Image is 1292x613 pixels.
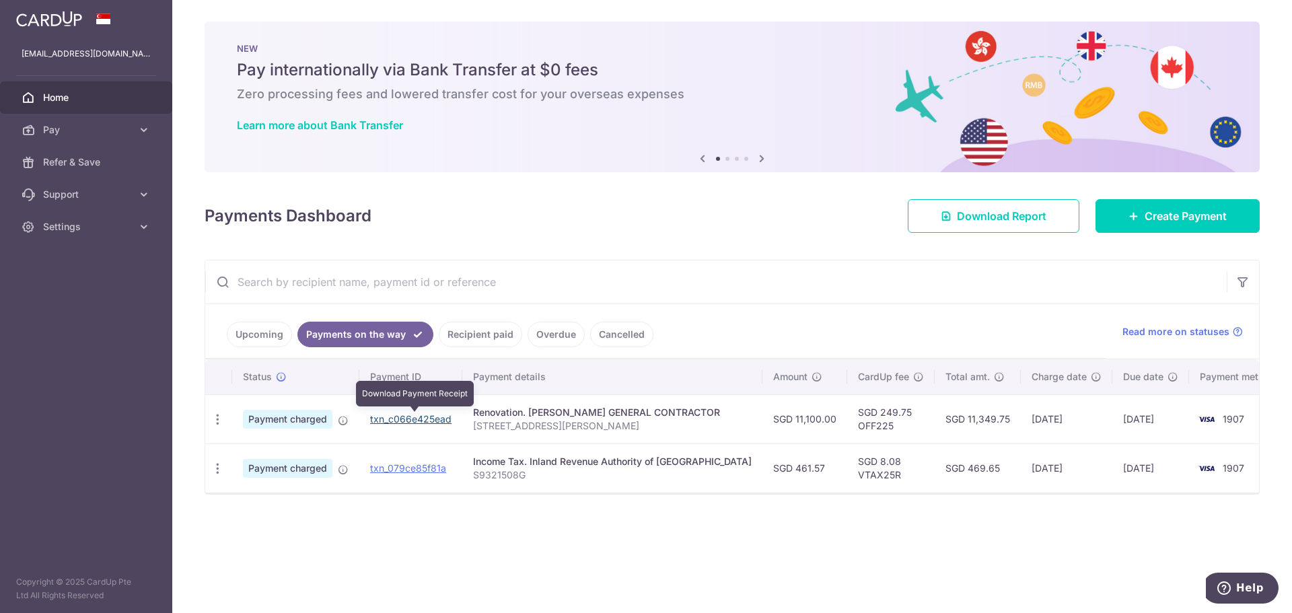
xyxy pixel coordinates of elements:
th: Payment ID [359,359,462,394]
td: SGD 11,100.00 [762,394,847,443]
td: [DATE] [1112,394,1189,443]
th: Payment details [462,359,762,394]
span: Support [43,188,132,201]
h6: Zero processing fees and lowered transfer cost for your overseas expenses [237,86,1227,102]
a: Read more on statuses [1122,325,1243,338]
td: SGD 8.08 VTAX25R [847,443,935,493]
a: Overdue [528,322,585,347]
td: [DATE] [1021,394,1112,443]
td: SGD 249.75 OFF225 [847,394,935,443]
td: SGD 11,349.75 [935,394,1021,443]
h4: Payments Dashboard [205,204,371,228]
span: Pay [43,123,132,137]
td: [DATE] [1021,443,1112,493]
span: Total amt. [945,370,990,384]
span: Create Payment [1145,208,1227,224]
a: Payments on the way [297,322,433,347]
span: 1907 [1223,413,1244,425]
iframe: Opens a widget where you can find more information [1206,573,1279,606]
a: Recipient paid [439,322,522,347]
span: CardUp fee [858,370,909,384]
div: Renovation. [PERSON_NAME] GENERAL CONTRACTOR [473,406,752,419]
a: Download Report [908,199,1079,233]
div: Income Tax. Inland Revenue Authority of [GEOGRAPHIC_DATA] [473,455,752,468]
span: Read more on statuses [1122,325,1229,338]
p: NEW [237,43,1227,54]
img: Bank transfer banner [205,22,1260,172]
td: SGD 461.57 [762,443,847,493]
p: S9321508G [473,468,752,482]
span: Settings [43,220,132,233]
span: Payment charged [243,410,332,429]
a: txn_c066e425ead [370,413,452,425]
p: [EMAIL_ADDRESS][DOMAIN_NAME] [22,47,151,61]
td: SGD 469.65 [935,443,1021,493]
th: Payment method [1189,359,1291,394]
a: Learn more about Bank Transfer [237,118,403,132]
input: Search by recipient name, payment id or reference [205,260,1227,303]
span: Status [243,370,272,384]
span: Due date [1123,370,1163,384]
img: Bank Card [1193,460,1220,476]
span: Charge date [1032,370,1087,384]
span: Home [43,91,132,104]
a: Cancelled [590,322,653,347]
h5: Pay internationally via Bank Transfer at $0 fees [237,59,1227,81]
p: [STREET_ADDRESS][PERSON_NAME] [473,419,752,433]
span: Refer & Save [43,155,132,169]
img: Bank Card [1193,411,1220,427]
a: txn_079ce85f81a [370,462,446,474]
a: Upcoming [227,322,292,347]
div: Download Payment Receipt [356,381,474,406]
a: Create Payment [1096,199,1260,233]
td: [DATE] [1112,443,1189,493]
span: Payment charged [243,459,332,478]
span: 1907 [1223,462,1244,474]
img: CardUp [16,11,82,27]
span: Download Report [957,208,1046,224]
span: Amount [773,370,808,384]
